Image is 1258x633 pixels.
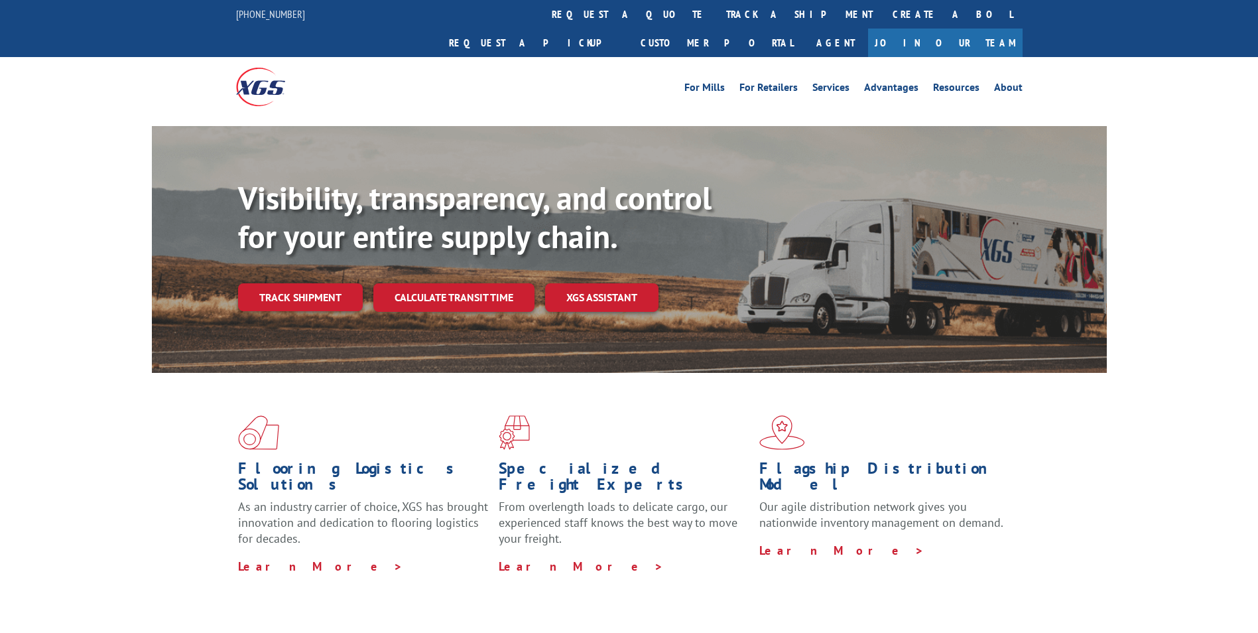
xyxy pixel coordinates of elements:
a: About [994,82,1023,97]
a: XGS ASSISTANT [545,283,659,312]
img: xgs-icon-focused-on-flooring-red [499,415,530,450]
a: Resources [933,82,979,97]
p: From overlength loads to delicate cargo, our experienced staff knows the best way to move your fr... [499,499,749,558]
b: Visibility, transparency, and control for your entire supply chain. [238,177,712,257]
a: Customer Portal [631,29,803,57]
a: Track shipment [238,283,363,311]
span: Our agile distribution network gives you nationwide inventory management on demand. [759,499,1003,530]
a: Join Our Team [868,29,1023,57]
a: Learn More > [238,559,403,574]
h1: Flooring Logistics Solutions [238,460,489,499]
img: xgs-icon-flagship-distribution-model-red [759,415,805,450]
a: For Mills [684,82,725,97]
span: As an industry carrier of choice, XGS has brought innovation and dedication to flooring logistics... [238,499,488,546]
a: Advantages [864,82,918,97]
h1: Flagship Distribution Model [759,460,1010,499]
a: For Retailers [739,82,798,97]
a: Agent [803,29,868,57]
a: Learn More > [499,559,664,574]
a: Request a pickup [439,29,631,57]
a: Learn More > [759,543,924,558]
h1: Specialized Freight Experts [499,460,749,499]
a: Services [812,82,849,97]
a: [PHONE_NUMBER] [236,7,305,21]
a: Calculate transit time [373,283,535,312]
img: xgs-icon-total-supply-chain-intelligence-red [238,415,279,450]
